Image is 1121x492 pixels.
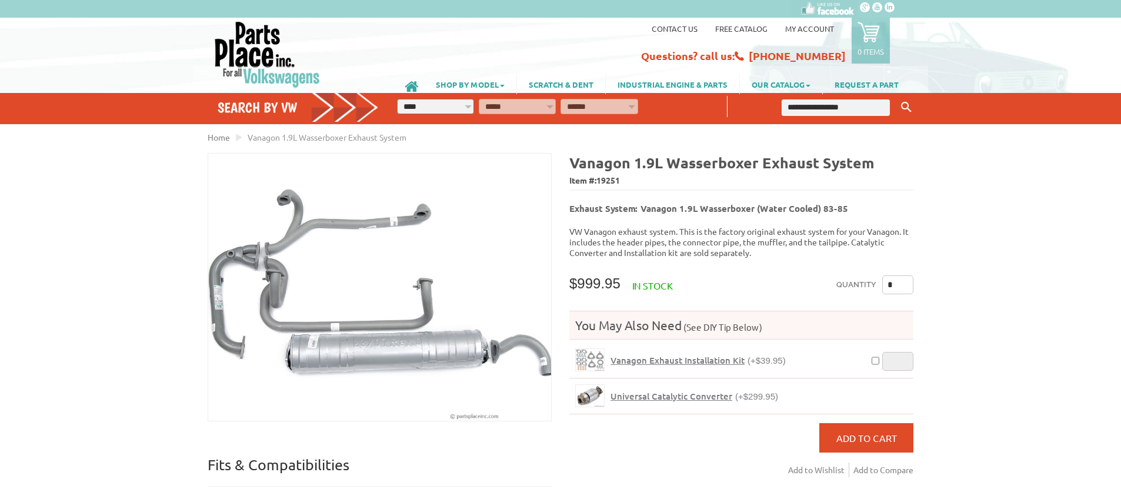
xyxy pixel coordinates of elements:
[610,354,745,366] span: Vanagon Exhaust Installation Kit
[898,98,915,117] button: Keyword Search
[576,349,604,371] img: Vanagon Exhaust Installation Kit
[682,321,762,333] span: (See DIY Tip Below)
[208,456,552,487] p: Fits & Compatibilities
[576,385,604,407] img: Universal Catalytic Converter
[610,355,786,366] a: Vanagon Exhaust Installation Kit(+$39.95)
[569,275,620,291] span: $999.95
[569,153,875,172] b: Vanagon 1.9L Wasserboxer Exhaust System
[858,46,884,56] p: 0 items
[748,355,786,365] span: (+$39.95)
[715,24,768,34] a: Free Catalog
[569,317,913,333] h4: You May Also Need
[575,384,605,407] a: Universal Catalytic Converter
[569,202,848,214] b: Exhaust System: Vanagon 1.9L Wasserboxer (Water Cooled) 83-85
[424,74,516,94] a: SHOP BY MODEL
[785,24,834,34] a: My Account
[610,391,778,402] a: Universal Catalytic Converter(+$299.95)
[218,99,379,116] h4: Search by VW
[632,280,673,291] span: In stock
[823,74,910,94] a: REQUEST A PART
[208,154,551,421] img: Vanagon 1.9L Wasserboxer Exhaust System
[569,172,913,190] span: Item #:
[652,24,698,34] a: Contact us
[213,21,321,88] img: Parts Place Inc!
[836,275,876,294] label: Quantity
[606,74,739,94] a: INDUSTRIAL ENGINE & PARTS
[610,390,732,402] span: Universal Catalytic Converter
[569,226,913,258] p: VW Vanagon exhaust system. This is the factory original exhaust system for your Vanagon. It inclu...
[788,463,849,477] a: Add to Wishlist
[735,391,778,401] span: (+$299.95)
[853,463,913,477] a: Add to Compare
[740,74,822,94] a: OUR CATALOG
[208,132,230,142] a: Home
[596,175,620,185] span: 19251
[819,423,913,453] button: Add to Cart
[575,348,605,371] a: Vanagon Exhaust Installation Kit
[836,432,897,444] span: Add to Cart
[517,74,605,94] a: SCRATCH & DENT
[852,18,890,64] a: 0 items
[248,132,406,142] span: Vanagon 1.9L Wasserboxer Exhaust System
